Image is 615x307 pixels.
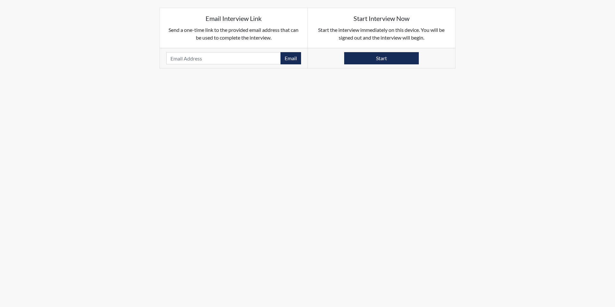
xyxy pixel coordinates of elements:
[166,52,281,64] input: Email Address
[280,52,301,64] button: Email
[314,26,449,42] p: Start the interview immediately on this device. You will be signed out and the interview will begin.
[344,52,419,64] button: Start
[166,26,301,42] p: Send a one-time link to the provided email address that can be used to complete the interview.
[166,14,301,22] h5: Email Interview Link
[314,14,449,22] h5: Start Interview Now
